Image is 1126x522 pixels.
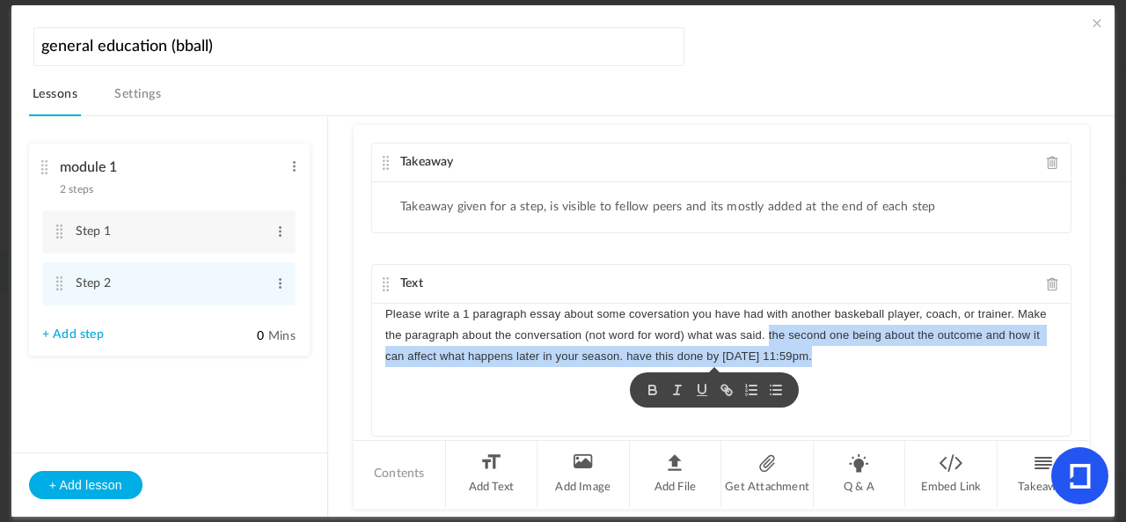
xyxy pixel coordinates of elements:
p: Please write a 1 paragraph essay about some coversation you have had with another baskeball playe... [385,304,1057,368]
li: Add Image [537,441,630,507]
a: Lessons [29,83,81,116]
span: Takeaway [400,156,454,168]
li: Embed Link [905,441,998,507]
li: Add Text [446,441,538,507]
li: Takeaway given for a step, is visible to fellow peers and its mostly added at the end of each step [400,200,936,215]
span: Text [400,277,423,290]
input: Mins [221,328,265,345]
span: 2 steps [60,184,93,195]
li: Add File [630,441,722,507]
span: Mins [268,330,296,342]
a: + Add step [42,327,104,342]
button: + Add lesson [29,471,143,499]
li: Contents [354,441,446,507]
li: Takeaway [998,441,1089,507]
li: Q & A [814,441,906,507]
a: Settings [111,83,165,116]
li: Get Attachment [721,441,814,507]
